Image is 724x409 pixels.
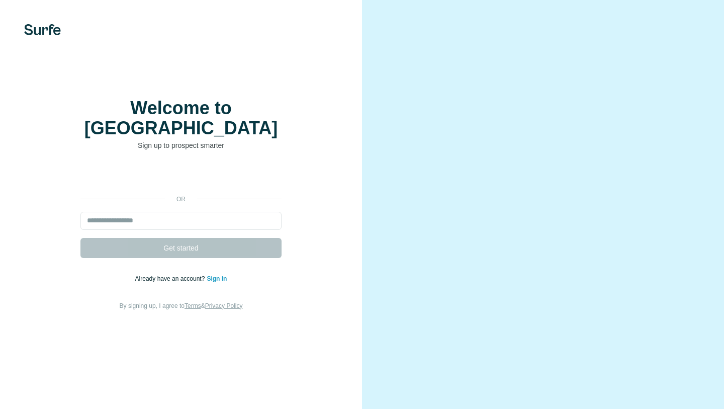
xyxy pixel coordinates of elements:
a: Sign in [207,275,227,282]
a: Privacy Policy [205,302,243,309]
a: Terms [185,302,201,309]
iframe: Sign in with Google Button [75,166,287,188]
p: Sign up to prospect smarter [80,140,282,150]
span: By signing up, I agree to & [120,302,243,309]
p: or [165,195,197,204]
h1: Welcome to [GEOGRAPHIC_DATA] [80,98,282,138]
span: Already have an account? [135,275,207,282]
img: Surfe's logo [24,24,61,35]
